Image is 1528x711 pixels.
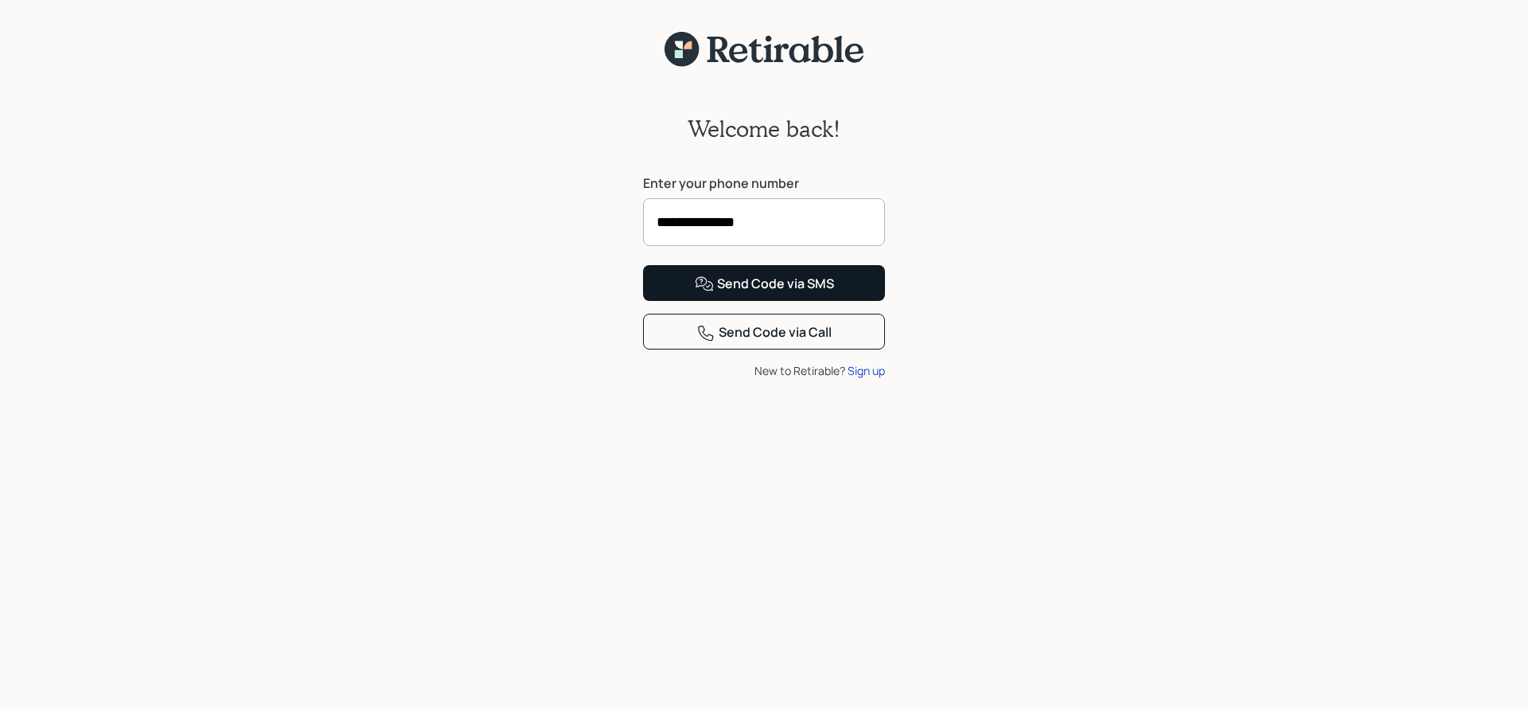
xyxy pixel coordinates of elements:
label: Enter your phone number [643,174,885,192]
div: Send Code via SMS [695,275,834,294]
button: Send Code via Call [643,314,885,350]
div: Sign up [848,362,885,379]
div: Send Code via Call [696,323,832,342]
div: New to Retirable? [643,362,885,379]
button: Send Code via SMS [643,265,885,301]
h2: Welcome back! [688,115,840,143]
